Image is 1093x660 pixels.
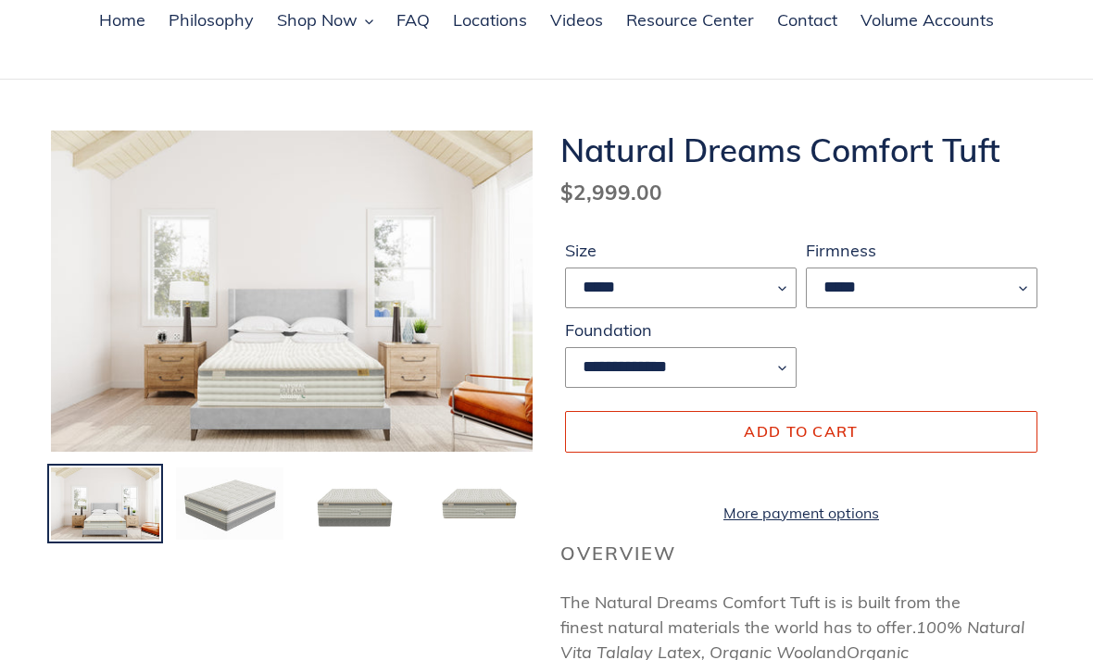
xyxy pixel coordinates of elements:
[550,9,603,31] span: Videos
[268,7,383,35] button: Shop Now
[49,466,161,542] img: Load image into Gallery viewer, Natural-dreams-comfort-tuft-talalay-mattress-and-foundation-bedro...
[174,466,286,542] img: Load image into Gallery viewer, Natural-dreams-comfort-tuft-talalay-mattress-angled-view
[541,7,612,35] a: Videos
[806,238,1037,263] label: Firmness
[626,9,754,31] span: Resource Center
[453,9,527,31] span: Locations
[565,411,1037,452] button: Add to cart
[617,7,763,35] a: Resource Center
[565,238,797,263] label: Size
[768,7,847,35] a: Contact
[169,9,254,31] span: Philosophy
[777,9,837,31] span: Contact
[90,7,155,35] a: Home
[565,502,1037,524] a: More payment options
[851,7,1003,35] a: Volume Accounts
[444,7,536,35] a: Locations
[396,9,430,31] span: FAQ
[99,9,145,31] span: Home
[565,318,797,342] label: Foundation
[277,9,358,31] span: Shop Now
[298,466,410,542] img: Load image into Gallery viewer, Natural-dreams-comfort-tuft-talalay-mattress-and-foundation
[744,422,858,441] span: Add to cart
[159,7,263,35] a: Philosophy
[387,7,439,35] a: FAQ
[861,9,994,31] span: Volume Accounts
[560,131,1042,169] h1: Natural Dreams Comfort Tuft
[560,542,1042,565] h2: Overview
[423,466,535,542] img: Load image into Gallery viewer, Natural-dreams-comfort-tuft-talalay-mattress
[560,179,662,205] span: $2,999.00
